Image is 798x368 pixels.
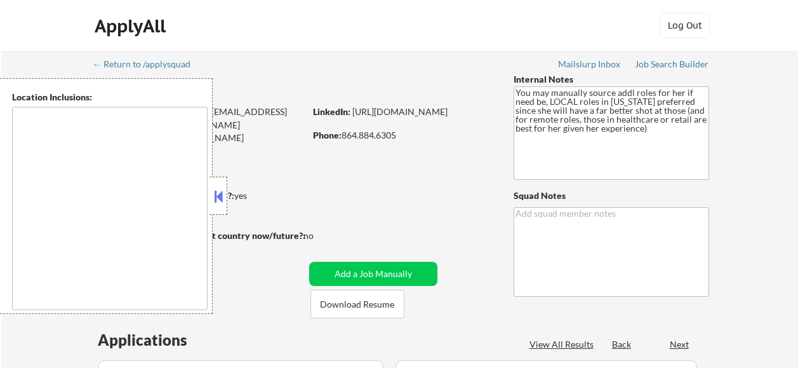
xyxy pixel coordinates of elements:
[12,91,208,104] div: Location Inclusions:
[514,189,709,202] div: Squad Notes
[660,13,710,38] button: Log Out
[352,106,448,117] a: [URL][DOMAIN_NAME]
[635,60,709,69] div: Job Search Builder
[95,15,170,37] div: ApplyAll
[514,73,709,86] div: Internal Notes
[93,60,203,69] div: ← Return to /applysquad
[558,60,622,69] div: Mailslurp Inbox
[313,106,350,117] strong: LinkedIn:
[98,332,223,348] div: Applications
[313,129,493,142] div: 864.884.6305
[310,290,404,318] button: Download Resume
[612,338,632,351] div: Back
[529,338,597,351] div: View All Results
[558,59,622,72] a: Mailslurp Inbox
[313,130,342,140] strong: Phone:
[670,338,690,351] div: Next
[303,229,340,242] div: no
[309,262,437,286] button: Add a Job Manually
[93,59,203,72] a: ← Return to /applysquad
